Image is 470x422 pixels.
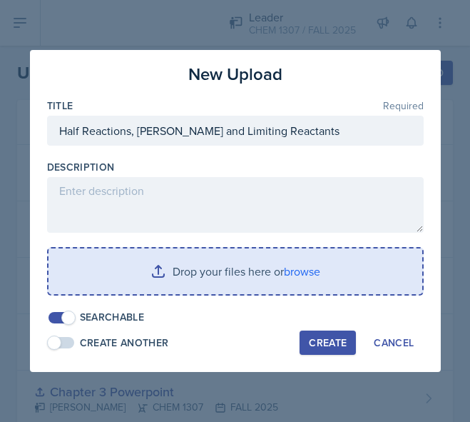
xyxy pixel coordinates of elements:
h3: New Upload [188,61,282,87]
input: Enter title [47,116,424,146]
label: Title [47,99,73,113]
div: Cancel [374,337,414,348]
span: Required [383,101,424,111]
div: Create [309,337,347,348]
label: Description [47,160,115,174]
div: Searchable [80,310,145,325]
button: Create [300,331,356,355]
button: Cancel [364,331,423,355]
div: Create Another [80,336,169,351]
